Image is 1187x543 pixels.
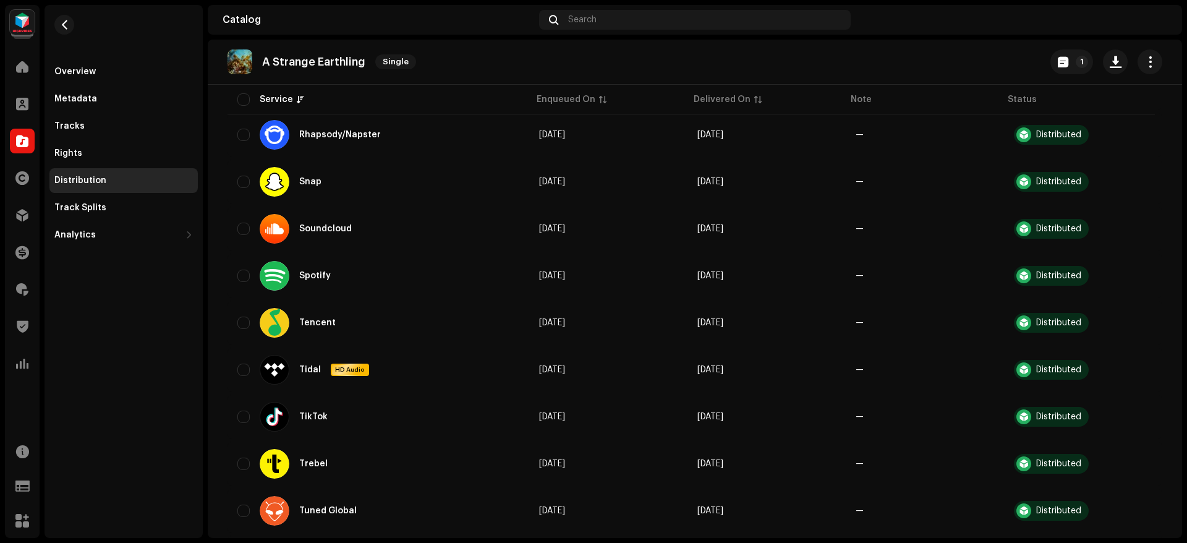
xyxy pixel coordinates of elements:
div: Tidal [299,366,321,374]
re-m-nav-item: Overview [49,59,198,84]
div: Overview [54,67,96,77]
div: TikTok [299,413,328,421]
span: Jun 16, 2025 [697,271,723,280]
img: a08f9f76-750a-4113-b703-15f9e377866d [228,49,252,74]
span: Search [568,15,597,25]
span: Jun 11, 2025 [539,460,565,468]
div: Distributed [1036,224,1081,233]
span: Jun 16, 2025 [697,224,723,233]
span: Jun 11, 2025 [539,507,565,515]
span: Jun 16, 2025 [697,413,723,421]
div: Service [260,93,293,106]
div: Tuned Global [299,507,357,515]
re-a-table-badge: — [856,177,864,186]
span: Jun 16, 2025 [697,177,723,186]
span: Jun 11, 2025 [539,366,565,374]
re-m-nav-item: Distribution [49,168,198,193]
re-m-nav-item: Track Splits [49,195,198,220]
div: Delivered On [694,93,751,106]
re-a-table-badge: — [856,460,864,468]
p-badge: 1 [1076,56,1088,68]
span: Jun 11, 2025 [539,271,565,280]
span: Jun 16, 2025 [697,460,723,468]
div: Distribution [54,176,106,186]
div: Trebel [299,460,328,468]
div: Distributed [1036,271,1081,280]
re-m-nav-dropdown: Analytics [49,223,198,247]
div: Soundcloud [299,224,352,233]
span: Jun 16, 2025 [697,366,723,374]
div: Enqueued On [537,93,595,106]
re-a-table-badge: — [856,413,864,421]
img: feab3aad-9b62-475c-8caf-26f15a9573ee [10,10,35,35]
div: Analytics [54,230,96,240]
re-a-table-badge: — [856,366,864,374]
span: HD Audio [332,366,368,374]
div: Track Splits [54,203,106,213]
span: Jun 11, 2025 [539,319,565,327]
re-m-nav-item: Rights [49,141,198,166]
div: Distributed [1036,130,1081,139]
re-m-nav-item: Metadata [49,87,198,111]
re-a-table-badge: — [856,271,864,280]
div: Distributed [1036,177,1081,186]
span: Single [375,54,416,69]
div: Rhapsody/Napster [299,130,381,139]
span: Jun 11, 2025 [539,130,565,139]
div: Distributed [1036,319,1081,327]
div: Distributed [1036,366,1081,374]
div: Catalog [223,15,534,25]
img: 94ca2371-0b49-4ecc-bbe7-55fea9fd24fd [1147,10,1167,30]
div: Rights [54,148,82,158]
span: Jun 11, 2025 [539,413,565,421]
re-a-table-badge: — [856,130,864,139]
span: Jun 16, 2025 [697,507,723,515]
span: Jun 16, 2025 [697,319,723,327]
div: Distributed [1036,413,1081,421]
div: Tencent [299,319,336,327]
re-m-nav-item: Tracks [49,114,198,139]
div: Distributed [1036,507,1081,515]
p: A Strange Earthling [262,56,365,69]
div: Snap [299,177,321,186]
div: Spotify [299,271,331,280]
re-a-table-badge: — [856,507,864,515]
div: Tracks [54,121,85,131]
button: 1 [1050,49,1093,74]
re-a-table-badge: — [856,319,864,327]
span: Jun 11, 2025 [539,177,565,186]
div: Metadata [54,94,97,104]
span: Jun 16, 2025 [697,130,723,139]
re-a-table-badge: — [856,224,864,233]
div: Distributed [1036,460,1081,468]
span: Jun 11, 2025 [539,224,565,233]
